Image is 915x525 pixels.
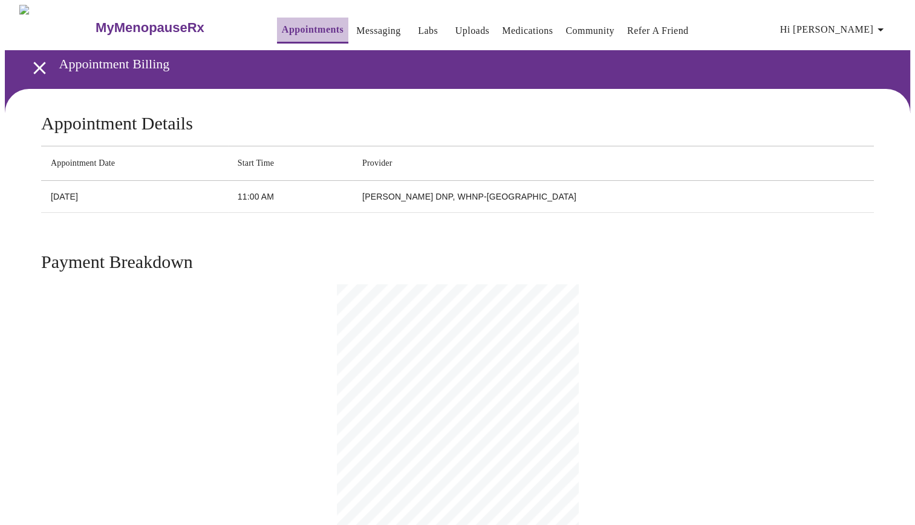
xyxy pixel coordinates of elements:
button: Hi [PERSON_NAME] [775,18,893,42]
a: Uploads [455,22,490,39]
button: Appointments [277,18,348,44]
img: MyMenopauseRx Logo [19,5,94,50]
a: Refer a Friend [627,22,689,39]
a: Medications [502,22,553,39]
button: Community [561,19,619,43]
th: Provider [353,146,874,181]
th: Start Time [228,146,353,181]
button: Refer a Friend [622,19,694,43]
a: Community [565,22,614,39]
a: Messaging [356,22,400,39]
a: Labs [418,22,438,39]
a: MyMenopauseRx [94,7,253,49]
button: open drawer [22,50,57,86]
td: 11:00 AM [228,181,353,213]
a: Appointments [282,21,344,38]
h3: Appointment Details [41,113,874,134]
h3: MyMenopauseRx [96,20,204,36]
h3: Payment Breakdown [41,252,874,272]
h3: Appointment Billing [59,56,848,72]
th: Appointment Date [41,146,228,181]
button: Uploads [451,19,495,43]
button: Medications [497,19,558,43]
span: Hi [PERSON_NAME] [780,21,888,38]
button: Messaging [351,19,405,43]
td: [DATE] [41,181,228,213]
button: Labs [409,19,448,43]
td: [PERSON_NAME] DNP, WHNP-[GEOGRAPHIC_DATA] [353,181,874,213]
